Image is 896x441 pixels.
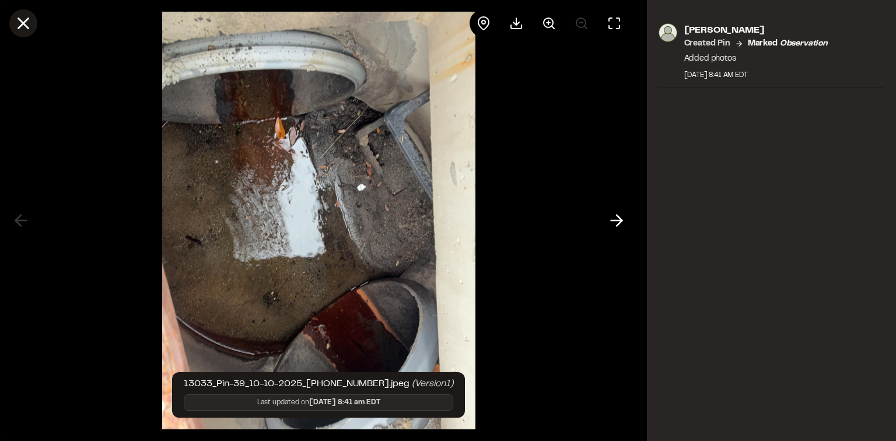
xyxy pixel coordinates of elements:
[684,70,828,80] div: [DATE] 8:41 AM EDT
[659,23,677,42] img: photo
[748,37,828,50] p: Marked
[684,37,730,50] p: Created Pin
[684,52,828,65] p: Added photos
[600,9,628,37] button: Toggle Fullscreen
[470,9,498,37] div: View pin on map
[684,23,828,37] p: [PERSON_NAME]
[535,9,563,37] button: Zoom in
[9,9,37,37] button: Close modal
[780,40,828,47] em: observation
[603,206,631,235] button: Next photo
